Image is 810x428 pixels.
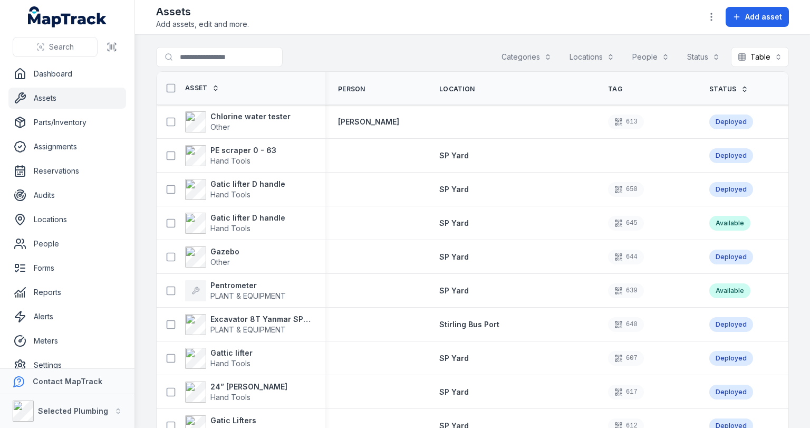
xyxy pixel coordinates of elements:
[38,406,108,415] strong: Selected Plumbing
[439,387,469,397] a: SP Yard
[439,354,469,363] span: SP Yard
[210,122,230,131] span: Other
[210,190,250,199] span: Hand Tools
[8,63,126,84] a: Dashboard
[709,385,753,400] div: Deployed
[210,179,285,189] strong: Gatic lifter D handle
[185,280,286,301] a: PentrometerPLANT & EQUIPMENT
[439,252,469,261] span: SP Yard
[608,250,644,264] div: 644
[8,306,126,327] a: Alerts
[210,258,230,267] span: Other
[210,224,250,233] span: Hand Tools
[210,415,256,426] strong: Gatic Lifters
[8,185,126,206] a: Audits
[709,182,753,197] div: Deployed
[745,12,782,22] span: Add asset
[185,84,219,92] a: Asset
[8,112,126,133] a: Parts/Inventory
[8,209,126,230] a: Locations
[608,351,644,366] div: 607
[8,88,126,109] a: Assets
[439,85,475,93] span: Location
[709,85,748,93] a: Status
[709,250,753,264] div: Deployed
[185,246,239,268] a: GazeboOther
[439,184,469,195] a: SP Yard
[608,216,644,231] div: 645
[439,353,469,364] a: SP Yard
[439,319,499,330] a: Stirling Bus Port
[8,355,126,376] a: Settings
[680,47,727,67] button: Status
[210,156,250,165] span: Hand Tools
[608,182,644,197] div: 650
[210,382,287,392] strong: 24” [PERSON_NAME]
[8,160,126,182] a: Reservations
[439,218,469,229] a: SP Yard
[8,233,126,254] a: People
[8,282,126,303] a: Reports
[8,136,126,157] a: Assignments
[8,258,126,279] a: Forms
[33,377,102,386] strong: Contact MapTrack
[210,348,253,358] strong: Gattic lifter
[338,85,365,93] span: Person
[608,317,644,332] div: 640
[439,320,499,329] span: Stirling Bus Port
[726,7,789,27] button: Add asset
[28,6,107,27] a: MapTrack
[709,216,750,231] div: Available
[156,4,249,19] h2: Assets
[210,325,286,334] span: PLANT & EQUIPMENT
[8,330,126,351] a: Meters
[439,218,469,227] span: SP Yard
[709,317,753,332] div: Deployed
[185,111,291,132] a: Chlorine water testerOther
[709,283,750,298] div: Available
[210,291,286,300] span: PLANT & EQUIPMENT
[709,148,753,163] div: Deployed
[731,47,789,67] button: Table
[13,37,98,57] button: Search
[439,151,469,160] span: SP Yard
[185,314,313,335] a: Excavator 8T Yanmar SP025PLANT & EQUIPMENT
[49,42,74,52] span: Search
[156,19,249,30] span: Add assets, edit and more.
[210,314,313,325] strong: Excavator 8T Yanmar SP025
[439,252,469,262] a: SP Yard
[608,385,644,400] div: 617
[439,387,469,396] span: SP Yard
[210,393,250,402] span: Hand Tools
[210,280,286,291] strong: Pentrometer
[185,348,253,369] a: Gattic lifterHand Tools
[210,111,291,122] strong: Chlorine water tester
[338,117,399,127] a: [PERSON_NAME]
[439,150,469,161] a: SP Yard
[439,185,469,194] span: SP Yard
[709,85,737,93] span: Status
[709,115,753,129] div: Deployed
[709,351,753,366] div: Deployed
[185,213,285,234] a: Gatic lifter D handleHand Tools
[210,246,239,257] strong: Gazebo
[185,84,208,92] span: Asset
[608,85,622,93] span: Tag
[608,115,644,129] div: 613
[439,286,469,295] span: SP Yard
[625,47,676,67] button: People
[608,283,644,298] div: 639
[185,145,276,166] a: PE scraper 0 - 63Hand Tools
[210,359,250,368] span: Hand Tools
[210,145,276,156] strong: PE scraper 0 - 63
[185,179,285,200] a: Gatic lifter D handleHand Tools
[185,382,287,403] a: 24” [PERSON_NAME]Hand Tools
[439,286,469,296] a: SP Yard
[210,213,285,223] strong: Gatic lifter D handle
